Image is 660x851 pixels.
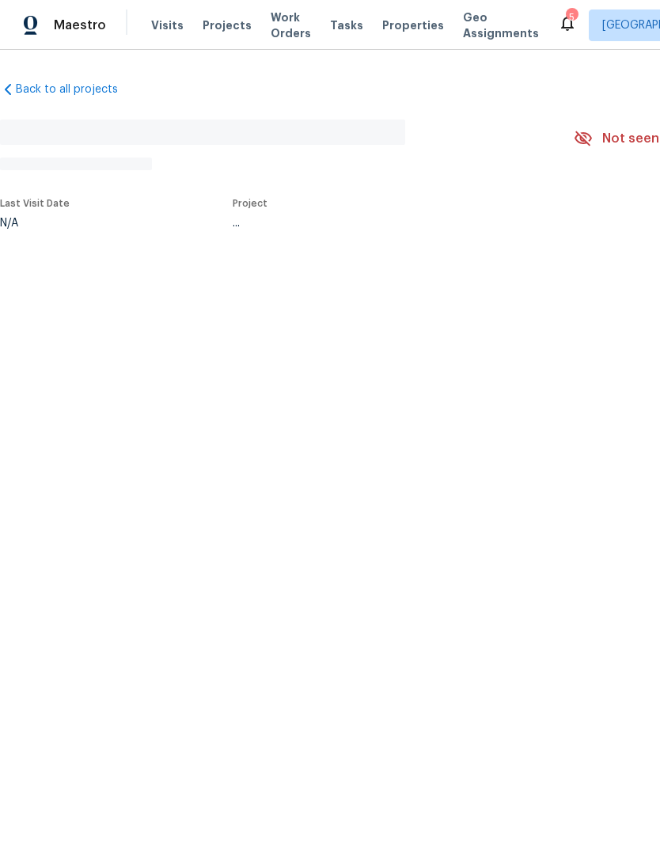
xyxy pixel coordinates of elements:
[566,9,577,25] div: 5
[233,199,267,208] span: Project
[330,20,363,31] span: Tasks
[233,218,537,229] div: ...
[203,17,252,33] span: Projects
[151,17,184,33] span: Visits
[271,9,311,41] span: Work Orders
[54,17,106,33] span: Maestro
[463,9,539,41] span: Geo Assignments
[382,17,444,33] span: Properties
